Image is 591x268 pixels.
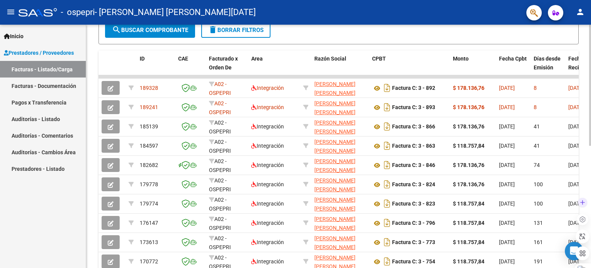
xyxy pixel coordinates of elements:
[531,51,565,84] datatable-header-cell: Días desde Emisión
[105,22,195,38] button: Buscar Comprobante
[382,82,392,94] i: Descargar documento
[382,140,392,152] i: Descargar documento
[209,177,231,192] span: A02 - OSPEPRI
[251,162,284,168] span: Integración
[372,56,386,62] span: CPBT
[95,4,256,21] span: - [PERSON_NAME] [PERSON_NAME][DATE]
[453,123,484,130] strong: $ 178.136,76
[496,51,531,84] datatable-header-cell: Fecha Cpbt
[382,217,392,229] i: Descargar documento
[112,27,188,34] span: Buscar Comprobante
[568,239,584,245] span: [DATE]
[314,118,366,135] div: 27363715414
[568,258,584,265] span: [DATE]
[568,220,584,226] span: [DATE]
[534,162,540,168] span: 74
[568,123,584,130] span: [DATE]
[453,162,484,168] strong: $ 178.136,76
[140,85,158,91] span: 189328
[251,239,284,245] span: Integración
[534,239,543,245] span: 161
[201,22,270,38] button: Borrar Filtros
[534,201,543,207] span: 100
[314,139,356,163] span: [PERSON_NAME] [PERSON_NAME][DATE]
[251,143,284,149] span: Integración
[568,162,584,168] span: [DATE]
[565,242,583,260] div: Open Intercom Messenger
[568,143,584,149] span: [DATE]
[314,138,366,154] div: 27363715414
[251,220,284,226] span: Integración
[568,56,590,71] span: Fecha Recibido
[499,85,515,91] span: [DATE]
[209,56,238,71] span: Facturado x Orden De
[206,51,248,84] datatable-header-cell: Facturado x Orden De
[314,157,366,173] div: 27363715414
[499,56,527,62] span: Fecha Cpbt
[4,49,74,57] span: Prestadores / Proveedores
[392,162,435,169] strong: Factura C: 3 - 846
[4,32,23,40] span: Inicio
[140,143,158,149] span: 184597
[382,120,392,133] i: Descargar documento
[314,196,366,212] div: 27363715414
[140,220,158,226] span: 176147
[208,27,264,34] span: Borrar Filtros
[534,143,540,149] span: 41
[140,123,158,130] span: 185139
[61,4,95,21] span: - ospepri
[534,85,537,91] span: 8
[453,104,484,110] strong: $ 178.136,76
[392,182,435,188] strong: Factura C: 3 - 824
[453,181,484,187] strong: $ 178.136,76
[314,216,356,240] span: [PERSON_NAME] [PERSON_NAME][DATE]
[499,258,515,265] span: [DATE]
[314,81,356,105] span: [PERSON_NAME] [PERSON_NAME][DATE]
[382,178,392,190] i: Descargar documento
[534,258,543,265] span: 191
[499,143,515,149] span: [DATE]
[6,7,15,17] mat-icon: menu
[140,258,158,265] span: 170772
[314,234,366,250] div: 27363715414
[251,201,284,207] span: Integración
[382,197,392,210] i: Descargar documento
[392,124,435,130] strong: Factura C: 3 - 866
[382,159,392,171] i: Descargar documento
[140,104,158,110] span: 189241
[209,158,231,173] span: A02 - OSPEPRI
[137,51,175,84] datatable-header-cell: ID
[392,143,435,149] strong: Factura C: 3 - 863
[450,51,496,84] datatable-header-cell: Monto
[534,123,540,130] span: 41
[251,104,284,110] span: Integración
[568,181,584,187] span: [DATE]
[392,105,435,111] strong: Factura C: 3 - 893
[209,81,231,96] span: A02 - OSPEPRI
[251,85,284,91] span: Integración
[392,85,435,91] strong: Factura C: 3 - 892
[209,216,231,231] span: A02 - OSPEPRI
[251,258,284,265] span: Integración
[568,85,584,91] span: [DATE]
[499,162,515,168] span: [DATE]
[382,255,392,268] i: Descargar documento
[208,25,217,34] mat-icon: delete
[499,104,515,110] span: [DATE]
[369,51,450,84] datatable-header-cell: CPBT
[314,215,366,231] div: 27363715414
[453,56,469,62] span: Monto
[112,25,121,34] mat-icon: search
[392,220,435,226] strong: Factura C: 3 - 796
[453,220,484,226] strong: $ 118.757,84
[248,51,300,84] datatable-header-cell: Area
[251,123,284,130] span: Integración
[314,177,356,201] span: [PERSON_NAME] [PERSON_NAME][DATE]
[314,99,366,115] div: 27363715414
[178,56,188,62] span: CAE
[392,239,435,246] strong: Factura C: 3 - 773
[311,51,369,84] datatable-header-cell: Razón Social
[209,139,231,154] span: A02 - OSPEPRI
[314,197,356,221] span: [PERSON_NAME] [PERSON_NAME][DATE]
[175,51,206,84] datatable-header-cell: CAE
